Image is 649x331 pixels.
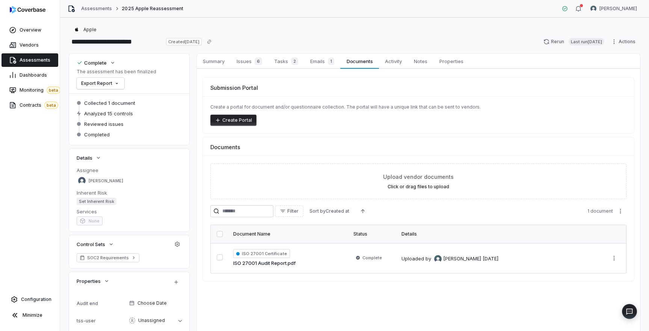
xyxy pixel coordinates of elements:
span: Analyzed 15 controls [84,110,133,117]
span: Upload vendor documents [383,173,454,181]
a: Contractsbeta [2,98,58,112]
span: Overview [20,27,41,33]
span: Created [DATE] [166,38,201,45]
span: Notes [411,56,430,66]
span: SOC2 Requirements [87,255,129,261]
span: beta [44,101,58,109]
div: Uploaded [401,255,498,263]
span: Reviewed issues [84,121,124,127]
button: More actions [608,252,620,264]
span: Unassigned [138,317,165,323]
span: Emails [307,56,337,67]
span: Properties [436,56,466,66]
a: Dashboards [2,68,58,82]
span: 2 [291,57,298,65]
span: 2025 Apple Reassessment [122,6,183,12]
span: Filter [287,208,299,214]
span: Issues [234,56,265,67]
span: [PERSON_NAME] [89,178,123,184]
div: [DATE] [483,255,498,263]
img: Zi Chong Kao avatar [590,6,596,12]
div: tss-user [77,318,126,323]
button: Sort byCreated at [305,206,354,217]
span: Minimize [23,312,42,318]
div: Complete [77,59,107,66]
span: Control Sets [77,241,105,248]
div: by [426,255,481,263]
a: Assessments [81,6,112,12]
span: Activity [382,56,405,66]
span: Submission Portal [210,84,258,92]
span: Complete [362,255,382,261]
img: logo-D7KZi-bG.svg [10,6,45,14]
span: Details [77,154,92,161]
button: Complete [74,56,118,70]
span: Set Inherent Risk [77,198,116,205]
span: Tasks [271,56,301,67]
span: Last run [DATE] [569,38,604,45]
a: Vendors [2,38,58,52]
button: Minimize [3,308,57,323]
span: [PERSON_NAME] [599,6,637,12]
span: Properties [77,278,101,284]
a: ISO 27001 Audit Report.pdf [233,260,296,267]
span: Contracts [20,101,58,109]
span: Summary [200,56,228,66]
dt: Inherent Risk [77,189,182,196]
div: Details [401,231,599,237]
span: 6 [255,57,262,65]
a: Overview [2,23,58,37]
span: ISO 27001 Certificate [233,249,290,258]
span: Configuration [21,296,51,302]
span: beta [47,86,60,94]
button: Control Sets [74,237,116,251]
a: Assessments [2,53,58,67]
button: RerunLast run[DATE] [539,36,609,47]
dt: Services [77,208,182,215]
a: Monitoringbeta [2,83,58,97]
span: Documents [210,143,240,151]
label: Click or drag files to upload [388,184,449,190]
button: Filter [275,206,303,217]
span: Vendors [20,42,39,48]
div: Audit end [77,301,126,306]
button: Export Report [77,78,124,89]
button: More actions [614,206,626,217]
p: Create a portal for document and/or questionnaire collection. The portal will have a unique link ... [210,104,626,110]
span: Completed [84,131,110,138]
button: Create Portal [210,115,257,126]
p: The assessment has been finalized [77,69,156,75]
button: Details [74,151,104,165]
button: Actions [609,36,640,47]
span: 1 [328,57,334,65]
div: Document Name [233,231,344,237]
button: Properties [74,274,112,288]
dt: Assignee [77,167,182,174]
a: SOC2 Requirements [77,253,139,262]
span: Monitoring [20,86,60,94]
span: [PERSON_NAME] [443,255,481,263]
span: Choose Date [137,300,167,306]
button: Choose Date [126,295,185,311]
span: Documents [344,56,376,66]
div: Status [353,231,392,237]
button: Ascending [355,206,370,217]
button: https://apple.com/Apple [71,23,99,36]
button: Zi Chong Kao avatar[PERSON_NAME] [586,3,641,14]
span: Apple [83,27,97,33]
span: Collected 1 document [84,100,135,106]
span: Dashboards [20,72,47,78]
span: 1 document [587,208,613,214]
button: Copy link [202,35,216,48]
a: Configuration [3,293,57,306]
img: Zi Chong Kao avatar [434,255,442,263]
img: Lili Jiang avatar [78,177,86,184]
span: Assessments [20,57,50,63]
svg: Ascending [360,208,366,214]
